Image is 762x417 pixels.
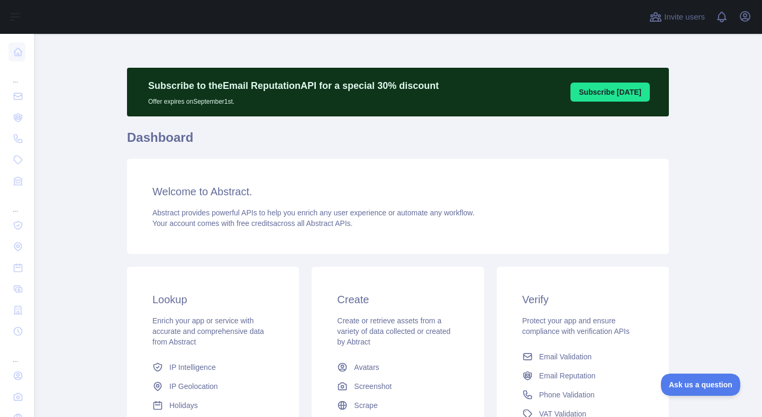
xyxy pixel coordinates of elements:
a: Email Validation [518,347,648,366]
a: IP Geolocation [148,377,278,396]
h1: Dashboard [127,129,669,155]
h3: Create [337,292,458,307]
span: Email Validation [539,351,592,362]
span: Your account comes with across all Abstract APIs. [152,219,352,228]
a: Holidays [148,396,278,415]
div: ... [8,64,25,85]
span: Avatars [354,362,379,373]
button: Subscribe [DATE] [570,83,650,102]
h3: Verify [522,292,643,307]
p: Offer expires on September 1st. [148,93,439,106]
span: Protect your app and ensure compliance with verification APIs [522,316,630,336]
h3: Welcome to Abstract. [152,184,643,199]
p: Subscribe to the Email Reputation API for a special 30 % discount [148,78,439,93]
a: Email Reputation [518,366,648,385]
div: ... [8,343,25,364]
a: Scrape [333,396,462,415]
a: IP Intelligence [148,358,278,377]
span: Email Reputation [539,370,596,381]
span: IP Intelligence [169,362,216,373]
a: Phone Validation [518,385,648,404]
div: ... [8,193,25,214]
h3: Lookup [152,292,274,307]
span: free credits [237,219,273,228]
span: Holidays [169,400,198,411]
span: Scrape [354,400,377,411]
span: Enrich your app or service with accurate and comprehensive data from Abstract [152,316,264,346]
span: Phone Validation [539,389,595,400]
span: Invite users [664,11,705,23]
span: Create or retrieve assets from a variety of data collected or created by Abtract [337,316,450,346]
span: Screenshot [354,381,392,392]
iframe: Toggle Customer Support [661,374,741,396]
span: IP Geolocation [169,381,218,392]
a: Avatars [333,358,462,377]
button: Invite users [647,8,707,25]
span: Abstract provides powerful APIs to help you enrich any user experience or automate any workflow. [152,208,475,217]
a: Screenshot [333,377,462,396]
